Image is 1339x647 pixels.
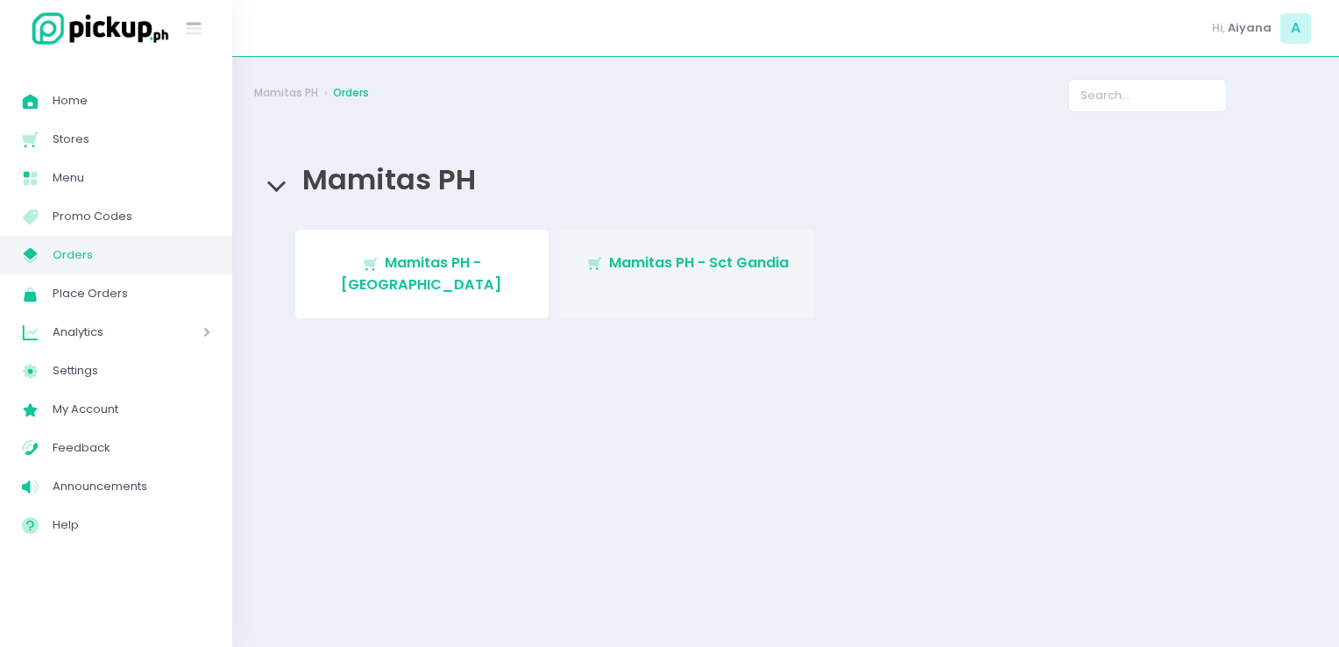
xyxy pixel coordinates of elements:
[53,475,210,498] span: Announcements
[53,321,153,344] span: Analytics
[53,514,210,537] span: Help
[1212,19,1225,37] span: Hi,
[341,252,502,294] span: Mamitas PH - [GEOGRAPHIC_DATA]
[333,85,369,101] a: Orders
[53,359,210,382] span: Settings
[295,230,549,318] a: Mamitas PH - [GEOGRAPHIC_DATA]
[53,167,210,189] span: Menu
[53,205,210,228] span: Promo Codes
[560,230,814,318] a: Mamitas PH - Sct Gandia
[53,398,210,421] span: My Account
[254,85,318,101] a: Mamitas PH
[1228,19,1272,37] span: Aiyana
[1068,79,1227,112] input: Search...
[254,212,1317,364] div: Mamitas PH
[1280,13,1311,44] span: A
[254,146,1317,212] div: Mamitas PH
[294,160,476,199] span: Mamitas PH
[22,10,171,47] img: logo
[609,252,789,273] span: Mamitas PH - Sct Gandia
[53,89,210,112] span: Home
[53,437,210,459] span: Feedback
[53,244,210,267] span: Orders
[53,128,210,151] span: Stores
[53,282,210,305] span: Place Orders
